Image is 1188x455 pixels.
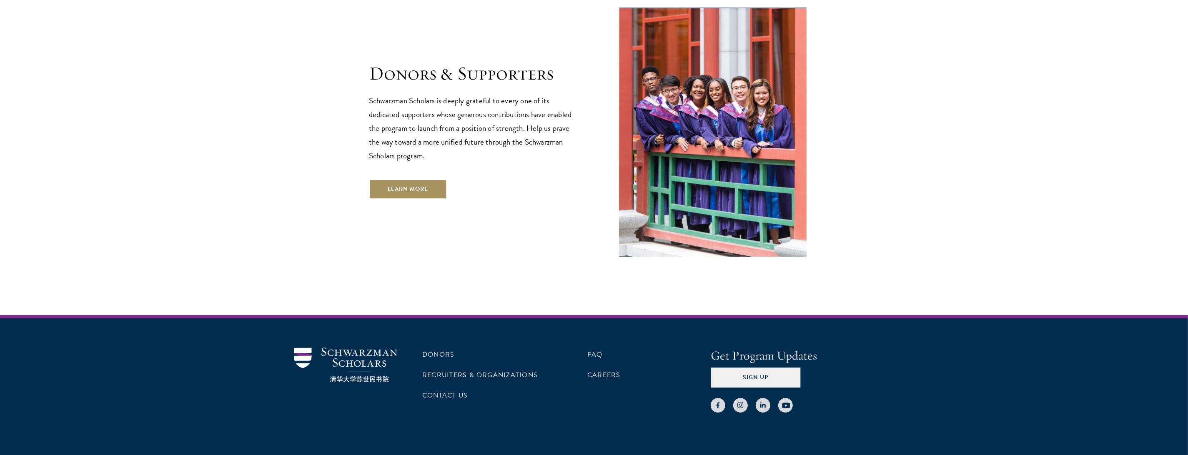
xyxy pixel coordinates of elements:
p: Schwarzman Scholars is deeply grateful to every one of its dedicated supporters whose generous co... [369,94,577,162]
h4: Get Program Updates [711,347,894,364]
h1: Donors & Supporters [369,62,577,85]
img: Schwarzman Scholars [294,347,397,382]
button: Sign Up [711,367,800,387]
a: Learn More [369,179,447,199]
a: Donors [422,350,454,360]
a: Contact Us [422,390,468,400]
a: Recruiters & Organizations [422,370,538,380]
a: FAQ [587,350,603,360]
a: Careers [587,370,621,380]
